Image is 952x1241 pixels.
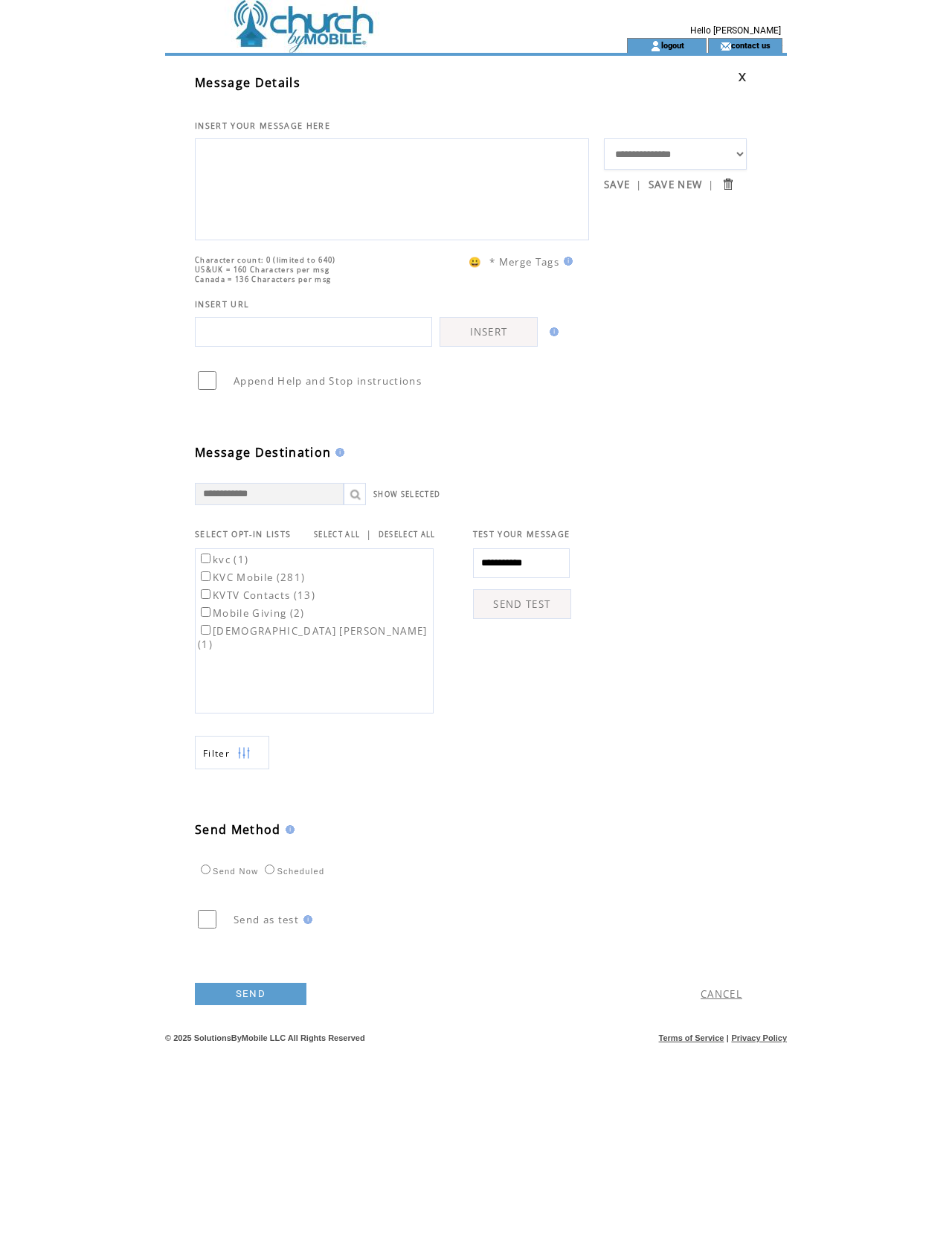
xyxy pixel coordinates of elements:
img: help.gif [559,257,573,266]
span: | [366,527,372,541]
span: Canada = 136 Characters per msg [195,275,331,284]
a: contact us [731,40,771,50]
input: KVC Mobile (281) [201,571,210,581]
img: help.gif [281,825,295,834]
span: Character count: 0 (limited to 640) [195,255,336,265]
span: SELECT OPT-IN LISTS [195,529,291,539]
a: Filter [195,736,269,769]
label: Scheduled [261,867,324,876]
a: DESELECT ALL [379,530,436,539]
a: logout [661,40,684,50]
input: kvc (1) [201,554,210,563]
span: | [708,178,714,191]
span: INSERT YOUR MESSAGE HERE [195,121,330,131]
span: 😀 [469,255,482,269]
span: US&UK = 160 Characters per msg [195,265,329,275]
a: CANCEL [701,987,742,1001]
input: Send Now [201,865,210,874]
img: help.gif [331,448,344,457]
a: SEND TEST [473,589,571,619]
span: TEST YOUR MESSAGE [473,529,570,539]
img: account_icon.gif [650,40,661,52]
span: Message Details [195,74,300,91]
span: | [636,178,642,191]
a: SAVE NEW [649,178,703,191]
label: KVC Mobile (281) [198,571,305,584]
input: Submit [721,177,735,191]
label: kvc (1) [198,553,248,566]
span: Hello [PERSON_NAME] [690,25,781,36]
label: Mobile Giving (2) [198,606,305,620]
a: SEND [195,983,306,1005]
span: © 2025 SolutionsByMobile LLC All Rights Reserved [165,1033,365,1042]
input: Mobile Giving (2) [201,607,210,617]
img: contact_us_icon.gif [720,40,731,52]
a: INSERT [440,317,538,347]
a: SAVE [604,178,630,191]
img: help.gif [545,327,559,336]
a: SHOW SELECTED [373,490,440,499]
span: Send Method [195,821,281,838]
img: filters.png [237,737,251,770]
span: Show filters [203,747,230,760]
span: INSERT URL [195,299,249,310]
input: [DEMOGRAPHIC_DATA] [PERSON_NAME] (1) [201,625,210,635]
span: | [727,1033,729,1042]
span: Append Help and Stop instructions [234,374,422,388]
a: Privacy Policy [731,1033,787,1042]
img: help.gif [299,915,312,924]
a: Terms of Service [659,1033,724,1042]
span: Message Destination [195,444,331,461]
a: SELECT ALL [314,530,360,539]
span: * Merge Tags [489,255,559,269]
input: Scheduled [265,865,274,874]
input: KVTV Contacts (13) [201,589,210,599]
label: Send Now [197,867,258,876]
label: KVTV Contacts (13) [198,589,315,602]
label: [DEMOGRAPHIC_DATA] [PERSON_NAME] (1) [198,624,428,651]
span: Send as test [234,913,299,926]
